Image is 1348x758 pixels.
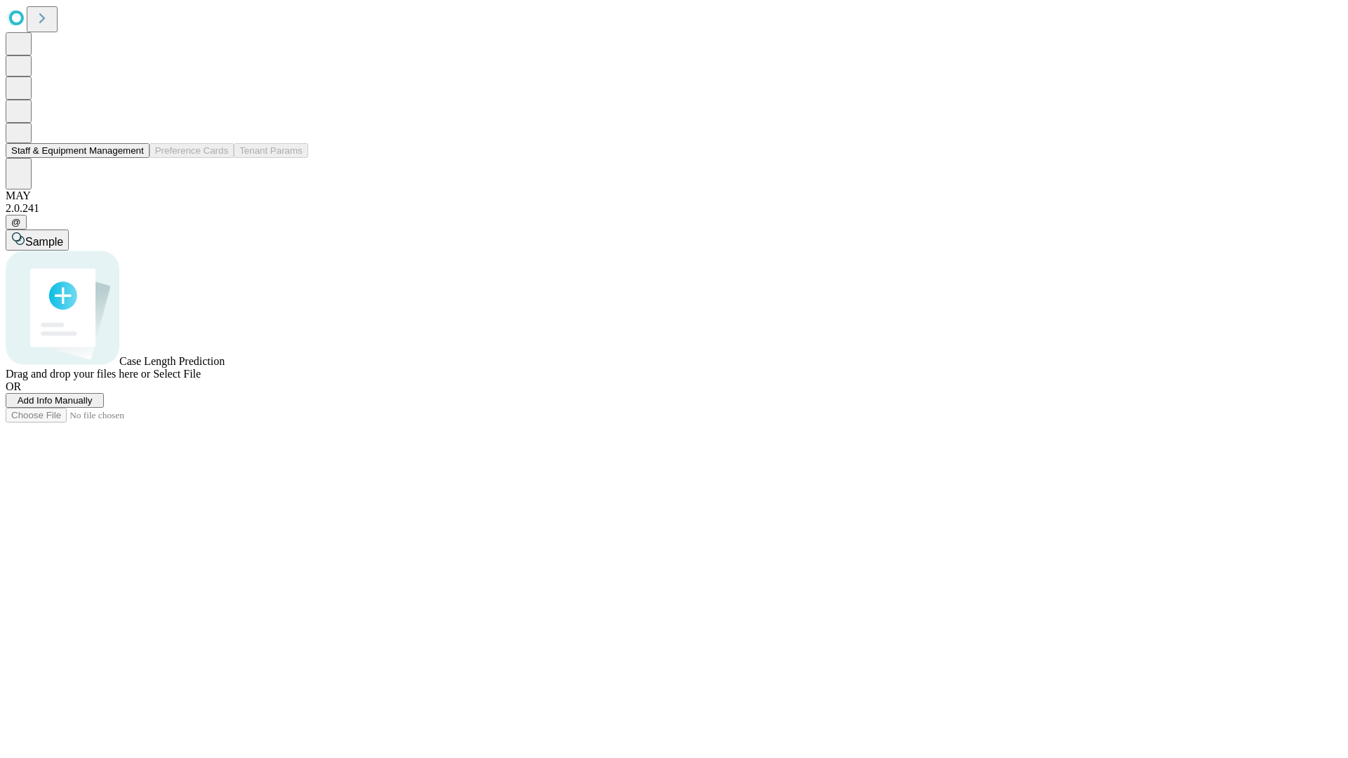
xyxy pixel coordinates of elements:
div: 2.0.241 [6,202,1342,215]
span: Case Length Prediction [119,355,225,367]
span: Add Info Manually [18,395,93,406]
span: Drag and drop your files here or [6,368,150,380]
span: OR [6,380,21,392]
button: Tenant Params [234,143,308,158]
div: MAY [6,189,1342,202]
span: Select File [153,368,201,380]
span: @ [11,217,21,227]
span: Sample [25,236,63,248]
button: Add Info Manually [6,393,104,408]
button: Preference Cards [150,143,234,158]
button: Staff & Equipment Management [6,143,150,158]
button: Sample [6,230,69,251]
button: @ [6,215,27,230]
